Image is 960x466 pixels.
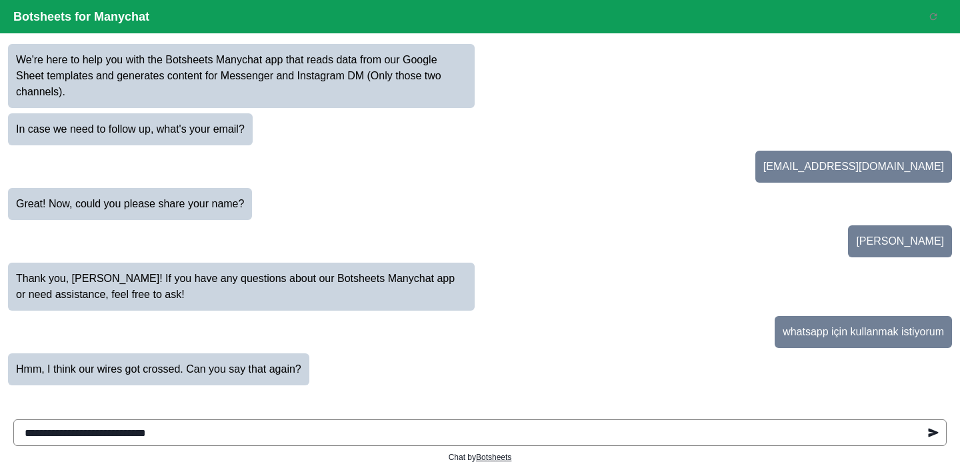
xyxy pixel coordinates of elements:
[16,52,467,100] p: We're here to help you with the Botsheets Manychat app that reads data from our Google Sheet temp...
[16,271,467,303] p: Thank you, [PERSON_NAME]! If you have any questions about our Botsheets Manychat app or need assi...
[856,233,944,249] p: [PERSON_NAME]
[16,196,244,212] p: Great! Now, could you please share your name?
[920,3,947,30] button: Reset
[13,8,168,26] p: Botsheets for Manychat
[763,159,944,175] p: [EMAIL_ADDRESS][DOMAIN_NAME]
[783,324,944,340] p: whatsapp için kullanmak istiyorum
[449,451,512,463] p: Chat by
[16,361,301,377] p: Hmm, I think our wires got crossed. Can you say that again?
[16,121,245,137] p: In case we need to follow up, what's your email?
[476,453,511,462] a: Botsheets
